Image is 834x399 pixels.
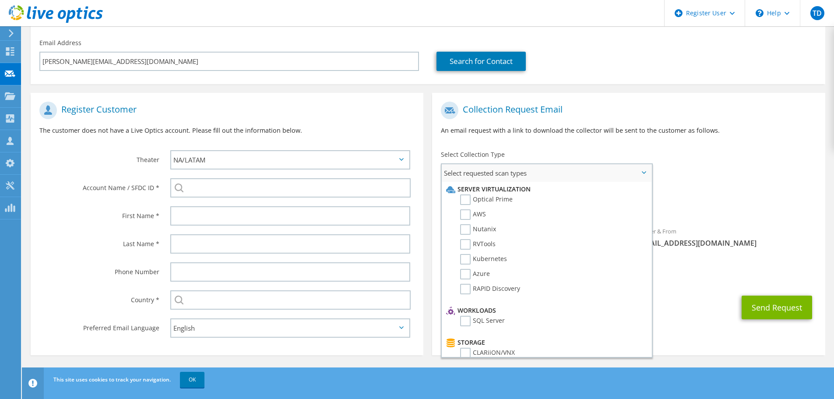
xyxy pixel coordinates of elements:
[436,52,526,71] a: Search for Contact
[460,284,520,294] label: RAPID Discovery
[432,257,825,287] div: CC & Reply To
[460,316,505,326] label: SQL Server
[39,102,410,119] h1: Register Customer
[180,372,204,388] a: OK
[742,296,812,319] button: Send Request
[432,222,629,252] div: To
[39,234,159,248] label: Last Name *
[39,150,159,164] label: Theater
[441,150,505,159] label: Select Collection Type
[442,164,651,182] span: Select requested scan types
[756,9,764,17] svg: \n
[39,290,159,304] label: Country *
[39,39,81,47] label: Email Address
[460,348,515,358] label: CLARiiON/VNX
[460,254,507,265] label: Kubernetes
[460,269,490,279] label: Azure
[39,178,159,192] label: Account Name / SFDC ID *
[39,262,159,276] label: Phone Number
[53,376,171,383] span: This site uses cookies to track your navigation.
[39,126,415,135] p: The customer does not have a Live Optics account. Please fill out the information below.
[460,194,513,205] label: Optical Prime
[441,102,812,119] h1: Collection Request Email
[444,184,647,194] li: Server Virtualization
[444,305,647,316] li: Workloads
[441,126,816,135] p: An email request with a link to download the collector will be sent to the customer as follows.
[629,222,825,252] div: Sender & From
[460,239,496,250] label: RVTools
[637,238,816,248] span: [EMAIL_ADDRESS][DOMAIN_NAME]
[460,209,486,220] label: AWS
[432,185,825,218] div: Requested Collections
[444,337,647,348] li: Storage
[39,206,159,220] label: First Name *
[39,318,159,332] label: Preferred Email Language
[460,224,496,235] label: Nutanix
[810,6,824,20] span: TD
